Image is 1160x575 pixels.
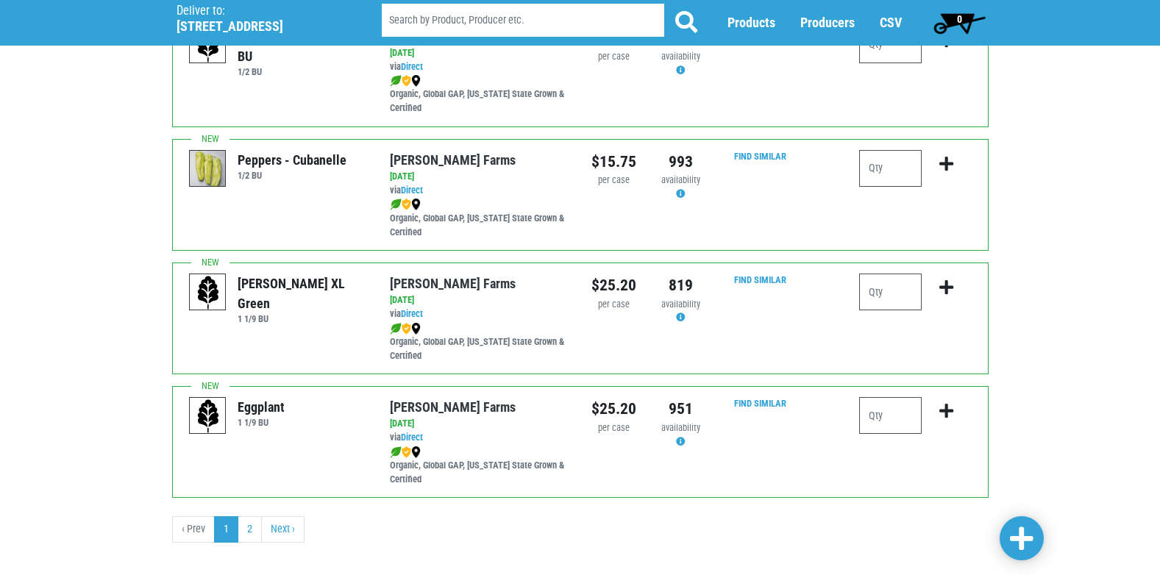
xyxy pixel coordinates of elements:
img: map_marker-0e94453035b3232a4d21701695807de9.png [411,199,421,210]
h6: 1 1/9 BU [238,313,368,324]
a: Direct [401,308,423,319]
span: availability [661,422,700,433]
img: leaf-e5c59151409436ccce96b2ca1b28e03c.png [390,199,402,210]
a: Find Similar [734,398,786,409]
div: per case [591,421,636,435]
span: availability [661,51,700,62]
h6: 1/2 BU [238,170,346,181]
a: 1 [214,516,238,543]
div: via [390,431,569,445]
img: map_marker-0e94453035b3232a4d21701695807de9.png [411,75,421,87]
div: [DATE] [390,46,569,60]
img: map_marker-0e94453035b3232a4d21701695807de9.png [411,323,421,335]
h6: 1 1/9 BU [238,417,285,428]
a: next [261,516,305,543]
input: Qty [859,397,922,434]
a: 2 [238,516,262,543]
div: [PERSON_NAME] XL Green [238,274,368,313]
div: Organic, Global GAP, [US_STATE] State Grown & Certified [390,321,569,363]
div: via [390,184,569,198]
div: per case [591,174,636,187]
h6: 1/2 BU [238,66,368,77]
div: [DATE] [390,417,569,431]
a: Direct [401,185,423,196]
div: via [390,60,569,74]
div: $25.20 [591,274,636,297]
img: safety-e55c860ca8c00a9c171001a62a92dabd.png [402,446,411,458]
div: 951 [658,397,703,421]
img: safety-e55c860ca8c00a9c171001a62a92dabd.png [402,199,411,210]
input: Qty [859,150,922,187]
div: $15.75 [591,150,636,174]
h5: [STREET_ADDRESS] [177,18,344,35]
nav: pager [172,516,989,543]
div: Eggplant [238,397,285,417]
div: Organic, Global GAP, [US_STATE] State Grown & Certified [390,198,569,240]
div: Organic, Global GAP, [US_STATE] State Grown & Certified [390,74,569,116]
a: [PERSON_NAME] Farms [390,399,516,415]
a: 0 [927,8,992,37]
img: map_marker-0e94453035b3232a4d21701695807de9.png [411,446,421,458]
img: safety-e55c860ca8c00a9c171001a62a92dabd.png [402,323,411,335]
a: CSV [880,15,902,31]
div: per case [591,298,636,312]
div: 993 [658,150,703,174]
div: $25.20 [591,397,636,421]
div: 819 [658,274,703,297]
div: Organic, Global GAP, [US_STATE] State Grown & Certified [390,445,569,487]
img: leaf-e5c59151409436ccce96b2ca1b28e03c.png [390,446,402,458]
img: leaf-e5c59151409436ccce96b2ca1b28e03c.png [390,323,402,335]
div: Peppers - Hungarian 1/2 BU [238,26,368,66]
img: safety-e55c860ca8c00a9c171001a62a92dabd.png [402,75,411,87]
a: Find Similar [734,151,786,162]
div: via [390,307,569,321]
a: Direct [401,432,423,443]
img: leaf-e5c59151409436ccce96b2ca1b28e03c.png [390,75,402,87]
div: [DATE] [390,293,569,307]
a: Direct [401,61,423,72]
input: Qty [859,274,922,310]
div: per case [591,50,636,64]
a: Producers [800,15,855,31]
a: Products [727,15,775,31]
div: [DATE] [390,170,569,184]
img: thumbnail-0a21d7569dbf8d3013673048c6385dc6.png [190,151,227,187]
p: Deliver to: [177,4,344,18]
a: Find Similar [734,274,786,285]
div: Peppers - Cubanelle [238,150,346,170]
span: availability [661,174,700,185]
span: availability [661,299,700,310]
a: [PERSON_NAME] Farms [390,152,516,168]
img: placeholder-variety-43d6402dacf2d531de610a020419775a.svg [190,398,227,435]
a: [PERSON_NAME] Farms [390,276,516,291]
input: Search by Product, Producer etc. [382,4,664,37]
span: 0 [957,13,962,25]
img: placeholder-variety-43d6402dacf2d531de610a020419775a.svg [190,274,227,311]
a: Peppers - Cubanelle [190,162,227,175]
